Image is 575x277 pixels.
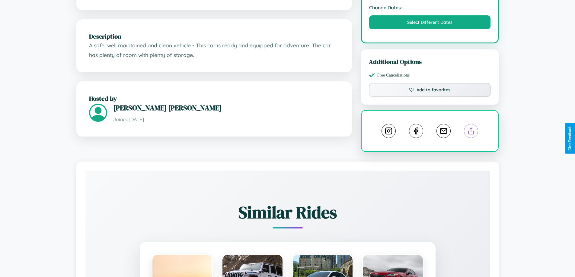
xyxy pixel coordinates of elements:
[377,73,410,78] span: Free Cancellations
[369,57,491,66] h3: Additional Options
[369,15,491,29] button: Select Different Dates
[113,103,339,113] h3: [PERSON_NAME] [PERSON_NAME]
[568,126,572,151] div: Give Feedback
[369,83,491,97] button: Add to favorites
[89,32,339,41] h2: Description
[89,94,339,103] h2: Hosted by
[369,5,491,11] strong: Change Dates:
[107,201,469,224] h2: Similar Rides
[113,115,339,124] p: Joined [DATE]
[89,41,339,60] p: A safe, well maintained and clean vehicle - This car is ready and equipped for adventure. The car...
